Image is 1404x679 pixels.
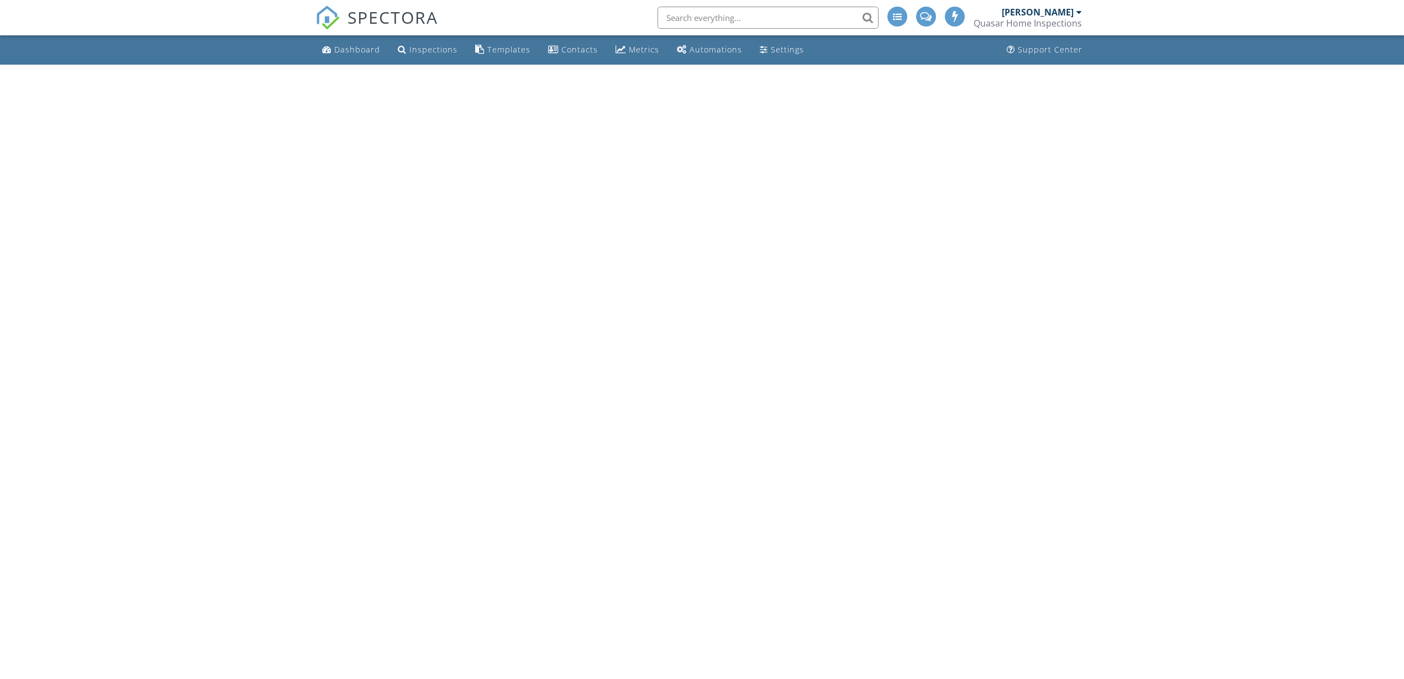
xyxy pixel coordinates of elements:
a: Inspections [393,40,462,60]
div: Inspections [409,44,458,55]
div: Templates [487,44,530,55]
a: Automations (Advanced) [672,40,746,60]
a: Support Center [1002,40,1087,60]
img: The Best Home Inspection Software - Spectora [315,6,340,30]
a: Dashboard [318,40,385,60]
a: Metrics [611,40,664,60]
div: Dashboard [334,44,380,55]
input: Search everything... [658,7,879,29]
div: Quasar Home Inspections [974,18,1082,29]
span: SPECTORA [348,6,438,29]
div: [PERSON_NAME] [1002,7,1074,18]
a: Contacts [544,40,602,60]
a: Settings [755,40,808,60]
div: Metrics [629,44,659,55]
div: Automations [690,44,742,55]
a: Templates [471,40,535,60]
div: Settings [771,44,804,55]
a: SPECTORA [315,15,438,38]
div: Support Center [1018,44,1082,55]
div: Contacts [561,44,598,55]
